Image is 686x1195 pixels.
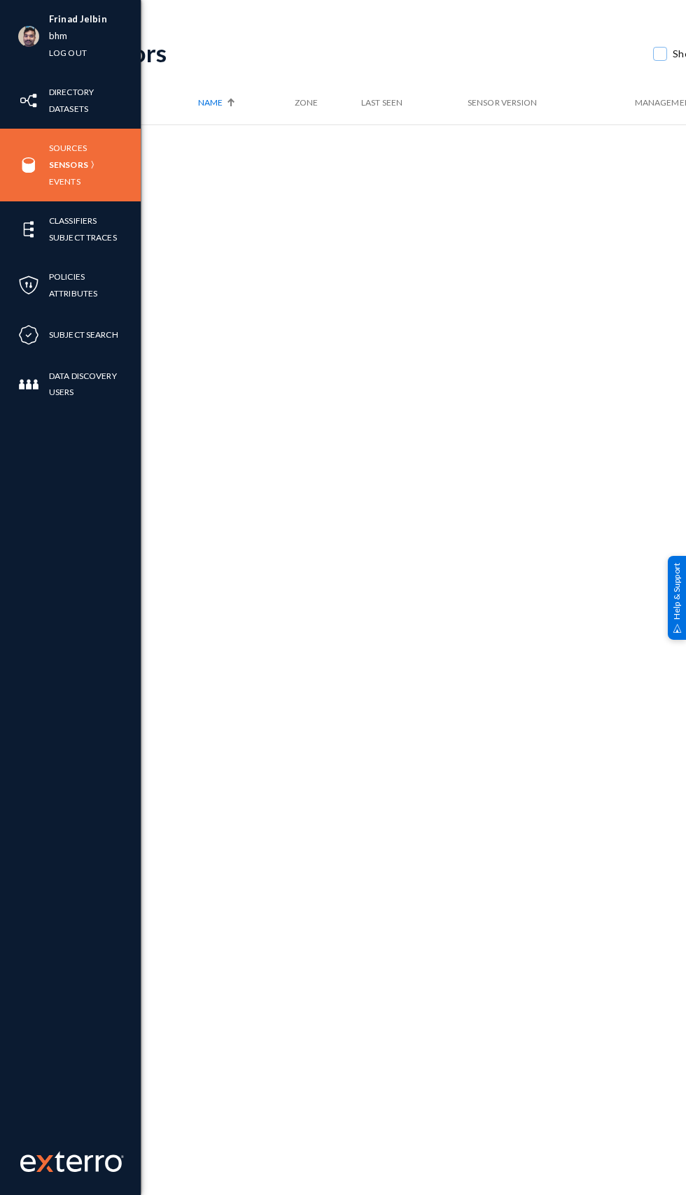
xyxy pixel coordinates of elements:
[295,81,361,124] th: Zone
[361,81,468,124] th: Last Seen
[49,327,118,343] a: Subject Search
[49,269,85,285] a: Policies
[198,96,223,109] span: Name
[18,324,39,345] img: icon-compliance.svg
[49,229,117,245] a: Subject Traces
[18,26,39,47] img: ACg8ocK1ZkZ6gbMmCU1AeqPIsBvrTWeY1xNXvgxNjkUXxjcqAiPEIvU=s96-c
[82,38,639,67] div: Sensors
[18,374,39,395] img: icon-members.svg
[20,1151,124,1172] img: exterro-work-mark.svg
[18,275,39,296] img: icon-policies.svg
[49,84,94,100] a: Directory
[36,1155,53,1172] img: exterro-logo.svg
[49,28,67,44] a: bhm
[49,140,87,156] a: Sources
[49,213,97,229] a: Classifiers
[49,173,80,189] a: Events
[18,90,39,111] img: icon-inventory.svg
[673,624,682,633] img: help_support.svg
[49,101,88,117] a: Datasets
[468,81,635,124] th: Sensor Version
[49,157,88,173] a: Sensors
[18,219,39,240] img: icon-elements.svg
[18,155,39,176] img: icon-sources.svg
[198,96,288,109] div: Name
[49,11,107,28] li: Frinad Jelbin
[49,45,87,61] a: Log out
[49,285,97,301] a: Attributes
[668,555,686,639] div: Help & Support
[49,368,141,400] a: Data Discovery Users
